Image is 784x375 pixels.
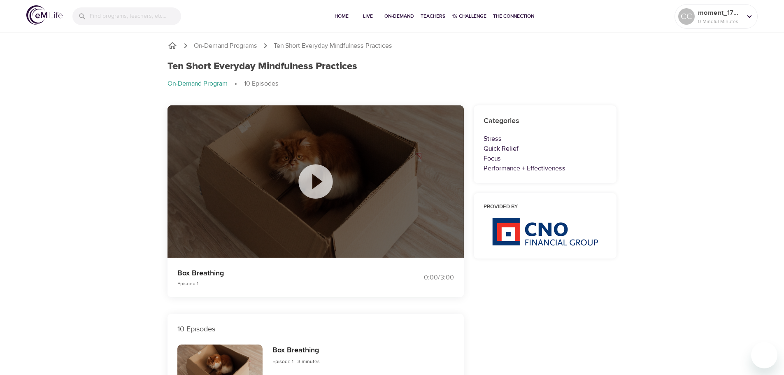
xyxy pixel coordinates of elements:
[392,273,454,282] div: 0:00 / 3:00
[272,358,320,365] span: Episode 1 - 3 minutes
[358,12,378,21] span: Live
[168,79,228,89] p: On-Demand Program
[484,154,607,163] p: Focus
[484,115,607,127] h6: Categories
[26,5,63,25] img: logo
[168,61,357,72] h1: Ten Short Everyday Mindfulness Practices
[678,8,695,25] div: CC
[493,12,534,21] span: The Connection
[168,41,617,51] nav: breadcrumb
[484,203,607,212] h6: Provided by
[698,8,742,18] p: moment_1755200160
[177,324,454,335] p: 10 Episodes
[751,342,777,368] iframe: Button to launch messaging window
[168,79,617,89] nav: breadcrumb
[90,7,181,25] input: Find programs, teachers, etc...
[272,345,320,356] h6: Box Breathing
[177,280,382,287] p: Episode 1
[484,163,607,173] p: Performance + Effectiveness
[452,12,486,21] span: 1% Challenge
[421,12,445,21] span: Teachers
[484,134,607,144] p: Stress
[384,12,414,21] span: On-Demand
[492,218,598,246] img: CNO%20logo.png
[177,268,382,279] p: Box Breathing
[194,41,257,51] a: On-Demand Programs
[274,41,392,51] p: Ten Short Everyday Mindfulness Practices
[698,18,742,25] p: 0 Mindful Minutes
[332,12,351,21] span: Home
[244,79,279,89] p: 10 Episodes
[484,144,607,154] p: Quick Relief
